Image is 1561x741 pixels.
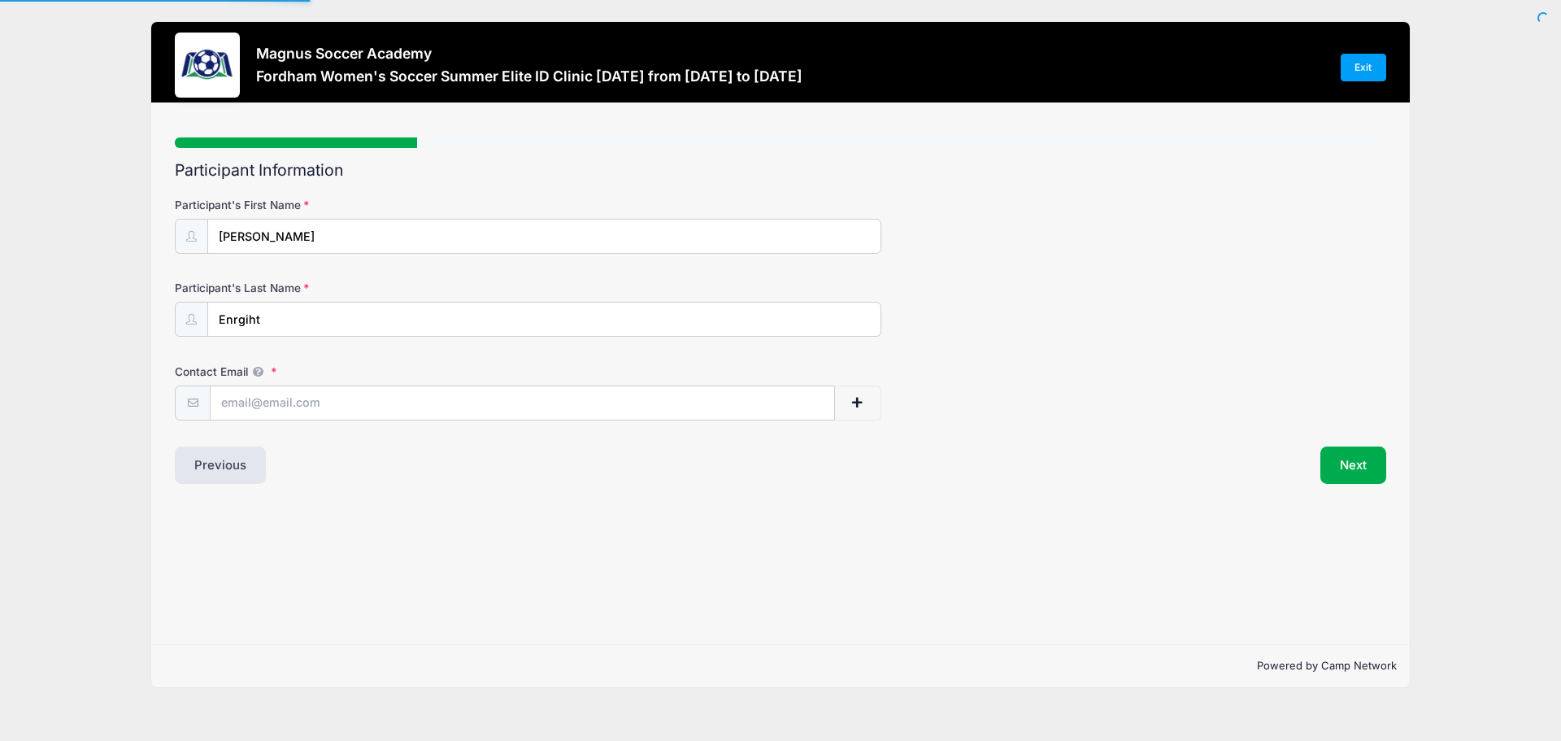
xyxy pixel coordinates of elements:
[248,365,267,378] span: We will send confirmations, payment reminders, and custom email messages to each address listed. ...
[1341,54,1386,81] a: Exit
[256,45,802,62] h3: Magnus Soccer Academy
[175,161,1386,180] h2: Participant Information
[175,447,266,484] button: Previous
[175,280,579,296] label: Participant's Last Name
[256,68,802,85] h3: Fordham Women's Soccer Summer Elite ID Clinic [DATE] from [DATE] to [DATE]
[1320,447,1386,484] button: Next
[207,219,881,254] input: Participant's First Name
[210,386,835,421] input: email@email.com
[175,197,579,213] label: Participant's First Name
[164,658,1397,674] p: Powered by Camp Network
[175,364,579,380] label: Contact Email
[207,302,881,337] input: Participant's Last Name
